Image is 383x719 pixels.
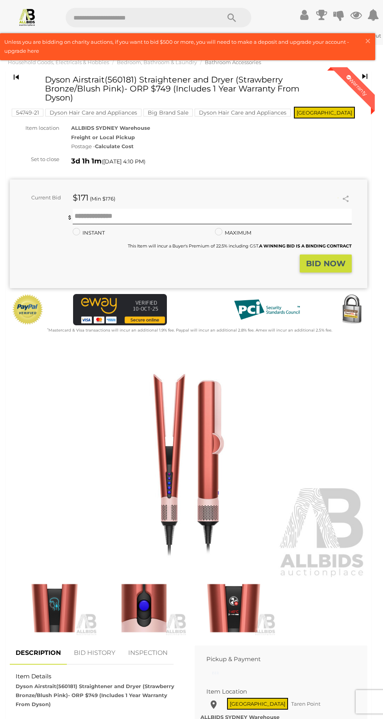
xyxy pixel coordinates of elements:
[336,294,367,325] img: Secured by Rapid SSL
[191,581,276,636] img: Dyson Airstrait(560181) Straightener and Dryer (Strawberry Bronze/Blush Pink)- ORP $749 (Includes...
[320,32,354,39] strong: nltransport
[300,255,352,273] button: BID NOW
[10,193,67,202] div: Current Bid
[71,142,367,151] div: Postage -
[205,59,261,65] a: Bathroom Accessories
[10,348,367,579] img: Dyson Airstrait(560181) Straightener and Dryer (Strawberry Bronze/Blush Pink)- ORP $749 (Includes...
[90,195,115,202] span: (Min $176)
[143,109,193,116] a: Big Brand Sale
[259,243,352,249] b: A WINNING BID IS A BINDING CONTRACT
[71,134,135,140] strong: Freight or Local Pickup
[71,157,102,165] strong: 3d 1h 1m
[45,109,141,116] a: Dyson Hair Care and Appliances
[12,109,43,117] mark: 54749-21
[73,294,167,325] img: eWAY Payment Gateway
[215,228,251,237] label: MAXIMUM
[71,125,150,131] strong: ALLBIDS SYDNEY Warehouse
[320,32,356,39] a: nltransport
[18,8,36,26] img: Allbids.com.au
[102,158,145,165] span: ( )
[122,642,174,665] a: INSPECTION
[103,158,144,165] span: [DATE] 4:10 PM
[73,193,89,203] strong: $171
[227,698,288,710] span: [GEOGRAPHIC_DATA]
[294,107,355,118] span: [GEOGRAPHIC_DATA]
[206,656,356,663] h2: Pickup & Payment
[228,294,306,325] img: PCI DSS compliant
[289,699,322,709] span: Taren Point
[143,109,193,117] mark: Big Brand Sale
[8,59,109,65] a: Household Goods, Electricals & Hobbies
[95,143,134,149] strong: Calculate Cost
[358,32,381,39] a: Sign Out
[68,642,121,665] a: BID HISTORY
[101,581,187,636] img: Dyson Airstrait(560181) Straightener and Dryer (Strawberry Bronze/Blush Pink)- ORP $749 (Includes...
[195,109,291,116] a: Dyson Hair Care and Appliances
[12,581,97,636] img: Dyson Airstrait(560181) Straightener and Dryer (Strawberry Bronze/Blush Pink)- ORP $749 (Includes...
[212,8,251,27] button: Search
[206,689,356,695] h2: Item Location
[4,155,65,164] div: Set to close
[364,33,371,48] span: ×
[10,642,67,665] a: DESCRIPTION
[195,109,291,117] mark: Dyson Hair Care and Appliances
[339,67,375,103] div: Warranty
[212,671,218,675] img: small-loading.gif
[45,75,309,102] h1: Dyson Airstrait(560181) Straightener and Dryer (Strawberry Bronze/Blush Pink)- ORP $749 (Includes...
[331,194,339,202] li: Watch this item
[12,109,43,116] a: 54749-21
[45,109,141,117] mark: Dyson Hair Care and Appliances
[356,32,357,39] span: |
[47,328,332,333] small: Mastercard & Visa transactions will incur an additional 1.9% fee. Paypal will incur an additional...
[16,683,174,708] strong: Dyson Airstrait(560181) Straightener and Dryer (Strawberry Bronze/Blush Pink)- ORP $749 (Includes...
[306,259,345,268] strong: BID NOW
[73,228,105,237] label: INSTANT
[117,59,197,65] a: Bedroom, Bathroom & Laundry
[4,124,65,133] div: Item location
[12,294,44,325] img: Official PayPal Seal
[128,243,352,249] small: This Item will incur a Buyer's Premium of 22.5% including GST.
[16,673,177,680] h2: Item Details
